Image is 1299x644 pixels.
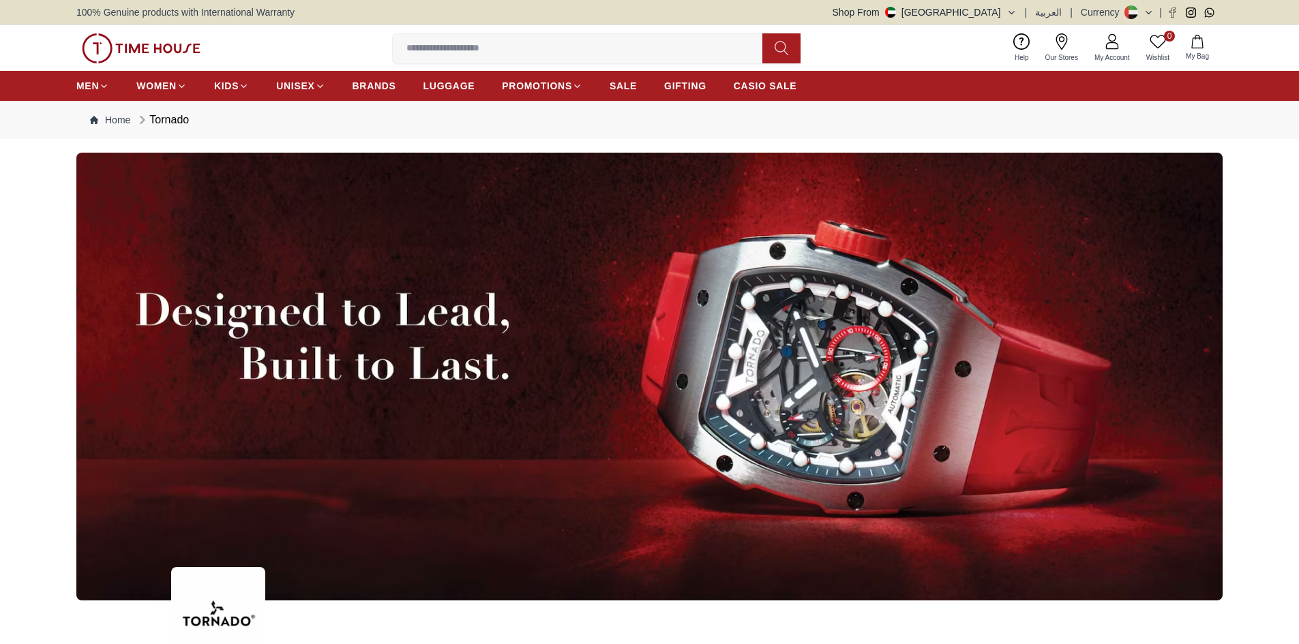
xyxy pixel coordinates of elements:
[610,79,637,93] span: SALE
[1009,52,1034,63] span: Help
[885,7,896,18] img: United Arab Emirates
[1035,5,1062,19] button: العربية
[76,74,109,98] a: MEN
[833,5,1017,19] button: Shop From[GEOGRAPHIC_DATA]
[90,113,130,127] a: Home
[276,74,325,98] a: UNISEX
[1138,31,1178,65] a: 0Wishlist
[1159,5,1162,19] span: |
[1006,31,1037,65] a: Help
[82,33,200,63] img: ...
[76,101,1223,139] nav: Breadcrumb
[1037,31,1086,65] a: Our Stores
[1070,5,1073,19] span: |
[136,112,189,128] div: Tornado
[502,79,572,93] span: PROMOTIONS
[1186,7,1196,18] a: Instagram
[1089,52,1135,63] span: My Account
[276,79,314,93] span: UNISEX
[76,153,1223,600] img: ...
[1040,52,1084,63] span: Our Stores
[1204,7,1214,18] a: Whatsapp
[664,79,706,93] span: GIFTING
[664,74,706,98] a: GIFTING
[1025,5,1028,19] span: |
[214,74,249,98] a: KIDS
[76,79,99,93] span: MEN
[1141,52,1175,63] span: Wishlist
[734,74,797,98] a: CASIO SALE
[1178,32,1217,64] button: My Bag
[214,79,239,93] span: KIDS
[734,79,797,93] span: CASIO SALE
[610,74,637,98] a: SALE
[423,79,475,93] span: LUGGAGE
[353,79,396,93] span: BRANDS
[136,74,187,98] a: WOMEN
[353,74,396,98] a: BRANDS
[1180,51,1214,61] span: My Bag
[502,74,582,98] a: PROMOTIONS
[423,74,475,98] a: LUGGAGE
[1164,31,1175,42] span: 0
[1081,5,1125,19] div: Currency
[136,79,177,93] span: WOMEN
[76,5,295,19] span: 100% Genuine products with International Warranty
[1167,7,1178,18] a: Facebook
